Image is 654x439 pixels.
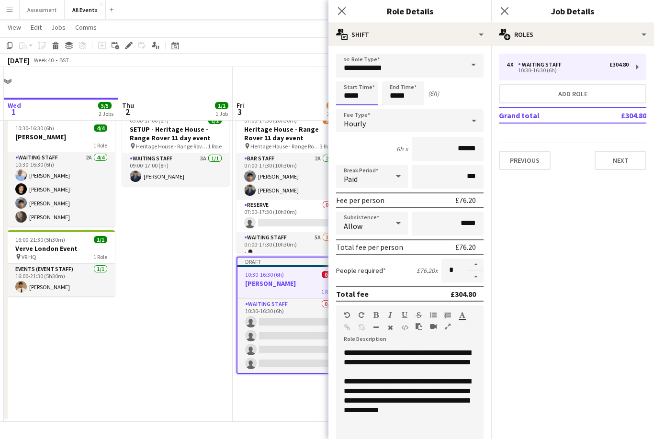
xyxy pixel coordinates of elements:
a: Edit [27,21,45,34]
span: 5/5 [98,102,112,109]
div: (6h) [428,89,439,98]
span: Week 40 [32,56,56,64]
app-job-card: Draft10:30-16:30 (6h)0/4[PERSON_NAME]1 RoleWaiting Staff0/410:30-16:30 (6h) [237,257,344,374]
app-job-card: 07:00-17:30 (10h30m)5/8Heritage House - Range Rover 11 day event Heritage House - Range Rover 11 ... [237,111,344,253]
app-card-role: Bar Staff2A2/207:00-17:30 (10h30m)[PERSON_NAME][PERSON_NAME] [237,153,344,200]
div: Fee per person [336,195,384,205]
span: 3 [235,106,244,117]
span: VR HQ [22,253,36,260]
h3: SETUP - Heritage House - Range Rover 11 day event [122,125,229,142]
div: £304.80 [451,289,476,299]
span: 1 Role [321,288,335,295]
button: Strikethrough [416,311,422,319]
div: Draft [237,258,343,265]
a: Comms [71,21,101,34]
a: Jobs [47,21,69,34]
button: Text Color [459,311,465,319]
span: Comms [75,23,97,32]
app-job-card: In progress10:30-16:30 (6h)4/4[PERSON_NAME]1 RoleWaiting Staff2A4/410:30-16:30 (6h)[PERSON_NAME][... [8,111,115,226]
h3: Heritage House - Range Rover 11 day event [237,125,344,142]
button: Decrease [468,271,484,283]
span: 10:30-16:30 (6h) [15,124,54,132]
div: Shift [328,23,491,46]
span: Hourly [344,119,366,128]
app-card-role: Waiting Staff5A3/507:00-17:30 (10h30m)[PERSON_NAME] [237,232,344,320]
app-card-role: Reserve0/107:00-17:30 (10h30m) [237,200,344,232]
span: Thu [122,101,134,110]
span: 1 Role [208,143,222,150]
span: Fri [237,101,244,110]
div: Total fee per person [336,242,403,252]
div: BST [59,56,69,64]
span: Wed [8,101,21,110]
div: Roles [491,23,654,46]
button: Unordered List [430,311,437,319]
div: 10:30-16:30 (6h) [507,68,629,73]
h3: Role Details [328,5,491,17]
app-job-card: 09:00-17:00 (8h)1/1SETUP - Heritage House - Range Rover 11 day event Heritage House - Range Rover... [122,111,229,186]
td: £304.80 [589,108,646,123]
div: 4 x [507,61,518,68]
span: 1 Role [93,142,107,149]
button: Paste as plain text [416,323,422,330]
span: 2 [121,106,134,117]
button: Next [595,151,646,170]
div: £76.20 [455,195,476,205]
span: Jobs [51,23,66,32]
button: Underline [401,311,408,319]
h3: [PERSON_NAME] [8,133,115,141]
span: Heritage House - Range Rover 11 day event [250,143,320,150]
button: Italic [387,311,394,319]
div: £304.80 [609,61,629,68]
button: Insert video [430,323,437,330]
button: Clear Formatting [387,324,394,331]
app-card-role: Waiting Staff3A1/109:00-17:00 (8h)[PERSON_NAME] [122,153,229,186]
div: Total fee [336,289,369,299]
button: HTML Code [401,324,408,331]
button: Assessment [20,0,65,19]
span: 16:00-21:30 (5h30m) [15,236,65,243]
div: £76.20 x [417,266,438,275]
span: Edit [31,23,42,32]
span: Heritage House - Range Rover 11 day event [136,143,208,150]
app-card-role: Events (Event Staff)1/116:00-21:30 (5h30m)[PERSON_NAME] [8,264,115,296]
h3: Job Details [491,5,654,17]
span: 10:30-16:30 (6h) [245,271,284,278]
span: 1/1 [94,236,107,243]
h3: [PERSON_NAME] [237,279,343,288]
div: 6h x [396,145,408,153]
label: People required [336,266,386,275]
button: All Events [65,0,106,19]
span: 5/12 [327,102,343,109]
button: Add role [499,84,646,103]
div: 2 Jobs [327,110,342,117]
span: 1/1 [215,102,228,109]
span: Allow [344,221,362,231]
div: £76.20 [455,242,476,252]
div: [DATE] [8,56,30,65]
a: View [4,21,25,34]
h3: Verve London Event [8,244,115,253]
button: Ordered List [444,311,451,319]
span: 3 Roles [320,143,336,150]
app-job-card: 16:00-21:30 (5h30m)1/1Verve London Event VR HQ1 RoleEvents (Event Staff)1/116:00-21:30 (5h30m)[PE... [8,230,115,296]
button: Undo [344,311,350,319]
app-card-role: Waiting Staff0/410:30-16:30 (6h) [237,299,343,373]
td: Grand total [499,108,589,123]
div: Waiting Staff [518,61,565,68]
button: Fullscreen [444,323,451,330]
button: Previous [499,151,551,170]
span: 0/4 [322,271,335,278]
span: View [8,23,21,32]
span: 1 Role [93,253,107,260]
div: 1 Job [215,110,228,117]
app-card-role: Waiting Staff2A4/410:30-16:30 (6h)[PERSON_NAME][PERSON_NAME][PERSON_NAME][PERSON_NAME] [8,152,115,226]
div: 2 Jobs [99,110,113,117]
span: 4/4 [94,124,107,132]
button: Redo [358,311,365,319]
button: Increase [468,259,484,271]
